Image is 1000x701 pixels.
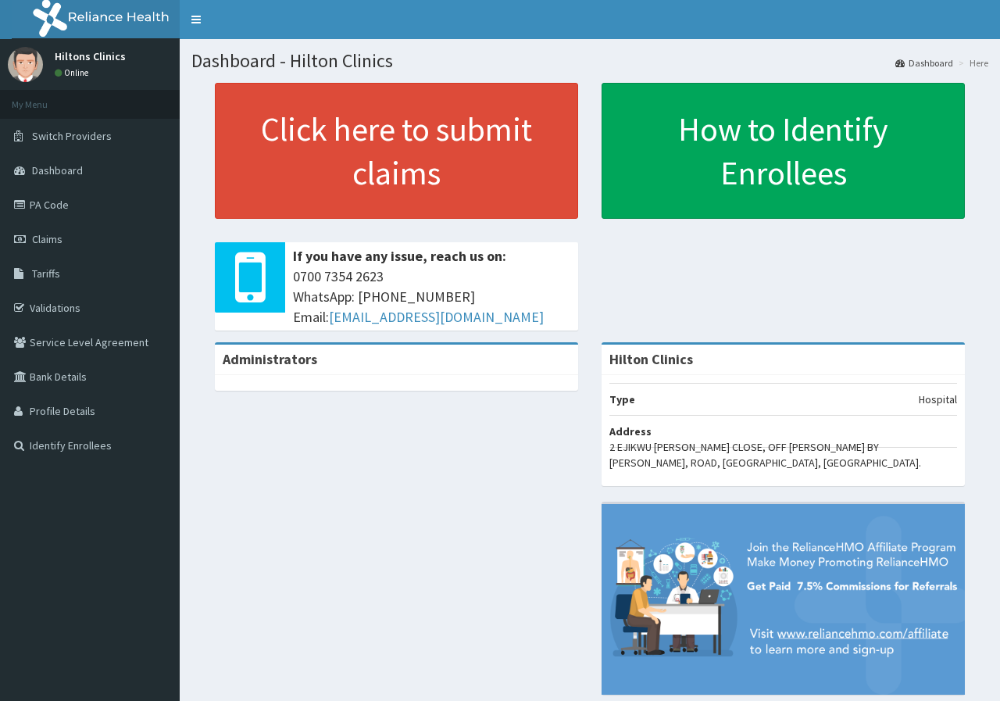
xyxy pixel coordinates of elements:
span: Tariffs [32,266,60,281]
p: Hospital [919,392,957,407]
span: Dashboard [32,163,83,177]
a: Online [55,67,92,78]
a: How to Identify Enrollees [602,83,965,219]
p: Hiltons Clinics [55,51,126,62]
p: 2 EJIKWU [PERSON_NAME] CLOSE, OFF [PERSON_NAME] BY [PERSON_NAME], ROAD, [GEOGRAPHIC_DATA], [GEOGR... [609,439,957,470]
b: Address [609,424,652,438]
span: 0700 7354 2623 WhatsApp: [PHONE_NUMBER] Email: [293,266,570,327]
img: provider-team-banner.png [602,504,965,694]
b: Type [609,392,635,406]
img: User Image [8,47,43,82]
li: Here [955,56,988,70]
a: [EMAIL_ADDRESS][DOMAIN_NAME] [329,308,544,326]
h1: Dashboard - Hilton Clinics [191,51,988,71]
b: Administrators [223,350,317,368]
b: If you have any issue, reach us on: [293,247,506,265]
span: Claims [32,232,62,246]
strong: Hilton Clinics [609,350,693,368]
a: Dashboard [895,56,953,70]
a: Click here to submit claims [215,83,578,219]
span: Switch Providers [32,129,112,143]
